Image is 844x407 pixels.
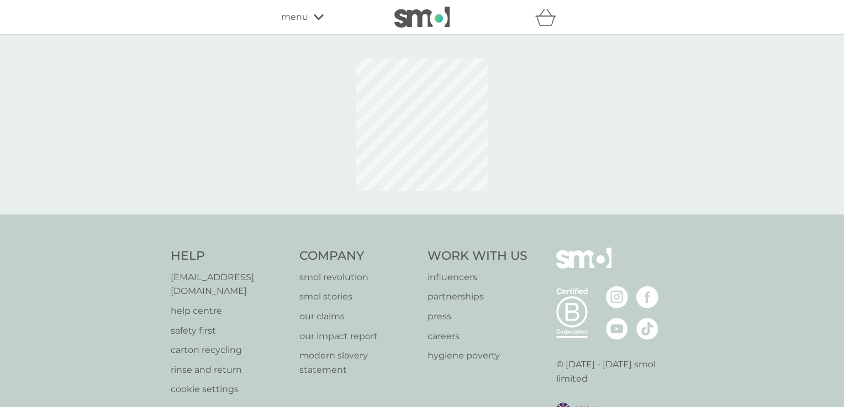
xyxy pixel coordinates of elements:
a: rinse and return [171,363,288,377]
h4: Work With Us [428,248,527,265]
img: visit the smol Facebook page [636,286,658,308]
a: [EMAIL_ADDRESS][DOMAIN_NAME] [171,270,288,298]
a: carton recycling [171,343,288,357]
a: cookie settings [171,382,288,397]
a: hygiene poverty [428,349,527,363]
a: safety first [171,324,288,338]
a: partnerships [428,290,527,304]
a: smol revolution [299,270,417,285]
img: visit the smol Instagram page [606,286,628,308]
a: press [428,309,527,324]
h4: Company [299,248,417,265]
div: basket [535,6,563,28]
a: our impact report [299,329,417,344]
a: careers [428,329,527,344]
a: smol stories [299,290,417,304]
a: influencers [428,270,527,285]
img: visit the smol Youtube page [606,318,628,340]
a: help centre [171,304,288,318]
img: visit the smol Tiktok page [636,318,658,340]
img: smol [394,7,450,28]
img: smol [556,248,611,285]
a: our claims [299,309,417,324]
a: modern slavery statement [299,349,417,377]
p: © [DATE] - [DATE] smol limited [556,357,674,385]
span: menu [281,10,308,24]
h4: Help [171,248,288,265]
